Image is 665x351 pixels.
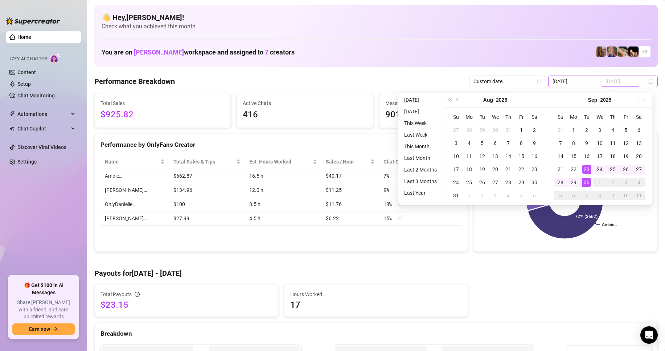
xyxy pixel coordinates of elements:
[6,17,60,25] img: logo-BBDzfeDw.svg
[632,189,645,202] td: 2025-10-11
[632,110,645,124] th: Sa
[17,34,31,40] a: Home
[619,124,632,137] td: 2025-09-05
[385,108,509,122] span: 901
[385,99,509,107] span: Messages Sent
[401,107,440,116] li: [DATE]
[401,154,440,162] li: Last Month
[491,126,500,134] div: 30
[580,189,593,202] td: 2025-10-07
[530,126,539,134] div: 2
[100,140,462,150] div: Performance by OnlyFans Creator
[515,124,528,137] td: 2025-08-01
[12,299,75,320] span: Share [PERSON_NAME] with a friend, and earn unlimited rewards
[452,126,460,134] div: 27
[515,150,528,163] td: 2025-08-15
[100,290,132,298] span: Total Payouts
[554,124,567,137] td: 2025-08-31
[245,183,321,197] td: 12.0 h
[619,110,632,124] th: Fr
[567,150,580,163] td: 2025-09-15
[517,139,526,148] div: 8
[502,124,515,137] td: 2025-07-31
[530,191,539,200] div: 6
[621,126,630,134] div: 5
[50,53,61,63] img: AI Chatter
[593,110,606,124] th: We
[606,110,619,124] th: Th
[606,163,619,176] td: 2025-09-25
[619,176,632,189] td: 2025-10-03
[401,96,440,104] li: [DATE]
[452,165,460,174] div: 17
[465,178,473,187] div: 25
[554,189,567,202] td: 2025-10-05
[517,152,526,161] div: 15
[9,126,14,131] img: Chat Copilot
[635,178,643,187] div: 4
[478,126,487,134] div: 29
[567,110,580,124] th: Mo
[135,292,140,297] span: info-circle
[463,137,476,150] td: 2025-08-04
[619,189,632,202] td: 2025-10-10
[463,163,476,176] td: 2025-08-18
[580,176,593,189] td: 2025-09-30
[401,119,440,128] li: This Week
[465,152,473,161] div: 11
[593,124,606,137] td: 2025-09-03
[554,150,567,163] td: 2025-09-14
[245,169,321,183] td: 16.5 h
[476,176,489,189] td: 2025-08-26
[588,93,598,107] button: Choose a month
[596,47,606,57] img: daniellerose
[554,163,567,176] td: 2025-09-21
[450,150,463,163] td: 2025-08-10
[326,158,369,166] span: Sales / Hour
[635,139,643,148] div: 13
[621,152,630,161] div: 19
[478,152,487,161] div: 12
[602,222,617,227] text: Ambie…
[515,163,528,176] td: 2025-08-22
[450,137,463,150] td: 2025-08-03
[608,126,617,134] div: 4
[582,165,591,174] div: 23
[621,165,630,174] div: 26
[593,137,606,150] td: 2025-09-10
[463,110,476,124] th: Mo
[17,159,37,165] a: Settings
[635,191,643,200] div: 11
[94,76,175,86] h4: Performance Breakdown
[517,191,526,200] div: 5
[478,139,487,148] div: 5
[476,150,489,163] td: 2025-08-12
[450,176,463,189] td: 2025-08-24
[401,142,440,151] li: This Month
[632,150,645,163] td: 2025-09-20
[569,178,578,187] div: 29
[100,155,169,169] th: Name
[100,329,652,339] div: Breakdown
[401,177,440,186] li: Last 3 Months
[528,110,541,124] th: Sa
[606,189,619,202] td: 2025-10-09
[530,165,539,174] div: 23
[504,165,513,174] div: 21
[173,158,235,166] span: Total Sales & Tips
[580,150,593,163] td: 2025-09-16
[528,124,541,137] td: 2025-08-02
[463,124,476,137] td: 2025-07-28
[243,108,367,122] span: 416
[489,110,502,124] th: We
[517,178,526,187] div: 29
[553,77,594,85] input: Start date
[243,99,367,107] span: Active Chats
[100,108,225,122] span: $925.82
[600,93,611,107] button: Choose a year
[489,150,502,163] td: 2025-08-13
[569,126,578,134] div: 1
[496,93,507,107] button: Choose a year
[463,176,476,189] td: 2025-08-25
[606,137,619,150] td: 2025-09-11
